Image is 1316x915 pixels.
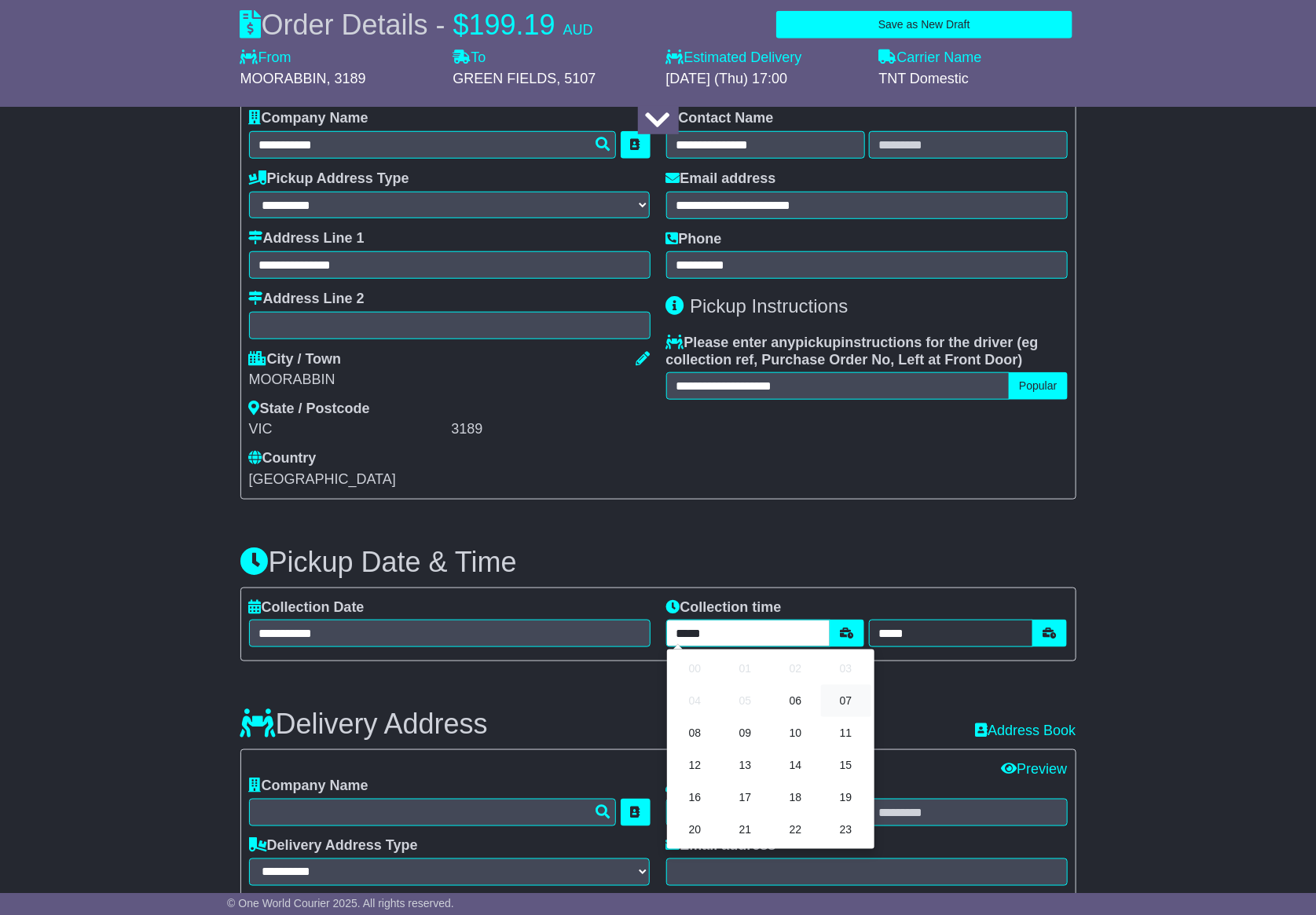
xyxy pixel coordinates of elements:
td: 21 [720,814,771,846]
div: [DATE] (Thu) 17:00 [666,71,863,88]
td: 22 [771,814,821,846]
label: Pickup Address Type [249,170,409,188]
label: Estimated Delivery [666,49,863,67]
button: Save as New Draft [776,11,1072,38]
h3: Delivery Address [240,708,488,740]
td: 01 [720,653,771,685]
span: , 5107 [557,71,596,86]
td: 10 [771,717,821,749]
span: Pickup Instructions [690,295,848,317]
td: 08 [670,717,720,749]
span: GREEN FIELDS [453,71,557,86]
div: VIC [249,421,448,438]
div: 3189 [452,421,651,438]
span: , 3189 [327,71,366,86]
td: 05 [720,685,771,717]
td: 18 [771,781,821,814]
label: Country [249,450,317,467]
a: Address Book [975,723,1076,738]
label: To [453,49,486,67]
span: 199.19 [469,9,555,41]
label: Delivery Address Type [249,838,418,855]
label: State / Postcode [249,401,370,418]
a: Preview [1001,761,1067,777]
td: 09 [720,717,771,749]
span: AUD [563,22,593,38]
span: $ [453,9,469,41]
td: 12 [670,749,720,781]
button: Popular [1009,372,1067,400]
td: 13 [720,749,771,781]
span: MOORABBIN [240,71,327,86]
label: Address Line 1 [249,230,365,247]
td: 16 [670,781,720,814]
label: Phone [666,231,722,248]
label: Address Line 2 [249,291,365,308]
label: City / Town [249,351,342,368]
td: 03 [821,653,871,685]
label: Collection time [666,599,782,617]
div: TNT Domestic [879,71,1076,88]
td: 19 [821,781,871,814]
td: 06 [771,685,821,717]
label: From [240,49,291,67]
td: 15 [821,749,871,781]
label: Company Name [249,778,368,795]
label: Email address [666,170,776,188]
span: [GEOGRAPHIC_DATA] [249,471,396,487]
span: eg collection ref, Purchase Order No, Left at Front Door [666,335,1039,368]
td: 23 [821,814,871,846]
div: Order Details - [240,8,593,42]
td: 02 [771,653,821,685]
h3: Pickup Date & Time [240,547,1076,578]
td: 17 [720,781,771,814]
label: Company Name [249,110,368,127]
td: 14 [771,749,821,781]
a: Preview [1001,93,1067,109]
span: © One World Courier 2025. All rights reserved. [227,897,454,910]
td: 04 [670,685,720,717]
span: pickup [796,335,841,350]
label: Collection Date [249,599,365,617]
div: MOORABBIN [249,371,651,389]
td: 20 [670,814,720,846]
td: 11 [821,717,871,749]
td: 07 [821,685,871,717]
label: Please enter any instructions for the driver ( ) [666,335,1068,368]
td: 00 [670,653,720,685]
label: Carrier Name [879,49,982,67]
